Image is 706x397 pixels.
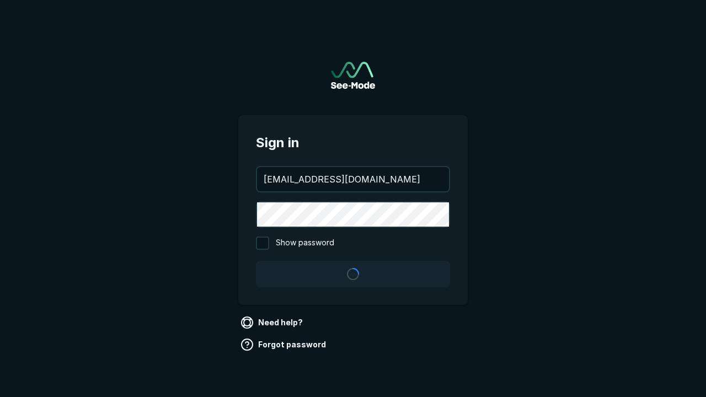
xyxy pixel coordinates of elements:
span: Show password [276,237,334,250]
input: your@email.com [257,167,449,191]
span: Sign in [256,133,450,153]
img: See-Mode Logo [331,62,375,89]
a: Go to sign in [331,62,375,89]
a: Need help? [238,314,307,331]
a: Forgot password [238,336,330,353]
